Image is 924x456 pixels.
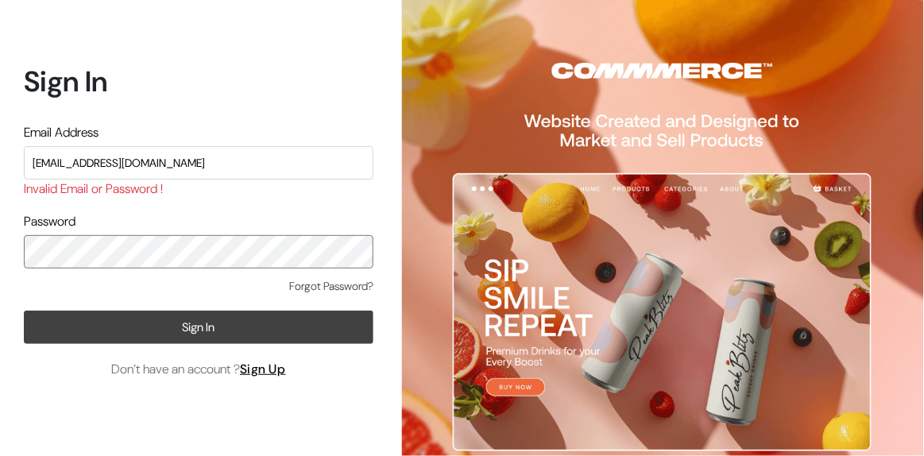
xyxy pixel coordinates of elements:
[24,123,99,142] label: Email Address
[240,361,286,377] a: Sign Up
[24,180,163,199] label: Invalid Email or Password !
[111,360,286,379] span: Don’t have an account ?
[24,311,373,344] button: Sign In
[24,64,373,99] h1: Sign In
[24,212,75,231] label: Password
[289,278,373,295] a: Forgot Password?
